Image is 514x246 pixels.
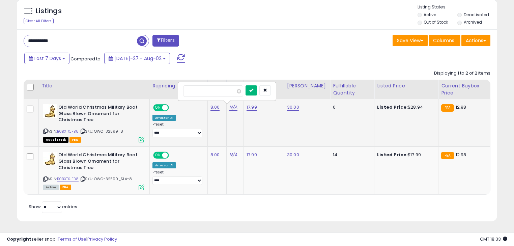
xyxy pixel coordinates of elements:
[24,53,69,64] button: Last 7 Days
[7,236,117,243] div: seller snap | |
[36,6,62,16] h5: Listings
[377,104,433,110] div: $28.94
[29,203,77,210] span: Show: entries
[43,104,57,118] img: 41kWf5ggxGL._SL40_.jpg
[247,152,257,158] a: 17.99
[152,35,179,47] button: Filters
[393,35,428,46] button: Save View
[333,104,369,110] div: 0
[429,35,460,46] button: Columns
[43,152,57,165] img: 41kWf5ggxGL._SL40_.jpg
[333,82,371,97] div: Fulfillable Quantity
[434,70,490,77] div: Displaying 1 to 2 of 2 items
[60,185,71,190] span: FBA
[24,18,54,24] div: Clear All Filters
[168,105,179,111] span: OFF
[441,82,487,97] div: Current Buybox Price
[7,236,31,242] strong: Copyright
[57,176,79,182] a: B0BXTXJFB8
[152,162,176,168] div: Amazon AI
[210,104,220,111] a: 8.00
[464,19,482,25] label: Archived
[154,153,162,158] span: ON
[80,129,123,134] span: | SKU: OWC-32599-8
[43,137,68,143] span: All listings that are currently out of stock and unavailable for purchase on Amazon
[80,176,132,182] span: | SKU: OWC-32599_SLA-8
[70,56,102,62] span: Compared to:
[433,37,454,44] span: Columns
[87,236,117,242] a: Privacy Policy
[229,104,237,111] a: N/A
[152,115,176,121] div: Amazon AI
[424,12,436,18] label: Active
[114,55,162,62] span: [DATE]-27 - Aug-02
[43,185,59,190] span: All listings currently available for purchase on Amazon
[287,82,327,89] div: [PERSON_NAME]
[43,152,144,189] div: ASIN:
[441,104,454,112] small: FBA
[287,104,299,111] a: 30.00
[152,122,202,137] div: Preset:
[418,4,497,10] p: Listing States:
[154,105,162,111] span: ON
[377,152,408,158] b: Listed Price:
[377,82,435,89] div: Listed Price
[43,104,144,142] div: ASIN:
[210,152,220,158] a: 8.00
[377,152,433,158] div: $17.99
[377,104,408,110] b: Listed Price:
[441,152,454,159] small: FBA
[461,35,490,46] button: Actions
[456,104,466,110] span: 12.98
[424,19,448,25] label: Out of Stock
[57,129,79,134] a: B0BXTXJFB8
[480,236,507,242] span: 2025-08-10 18:33 GMT
[104,53,170,64] button: [DATE]-27 - Aug-02
[456,152,466,158] span: 12.98
[287,152,299,158] a: 30.00
[247,104,257,111] a: 17.99
[58,236,86,242] a: Terms of Use
[333,152,369,158] div: 14
[152,170,202,185] div: Preset:
[464,12,489,18] label: Deactivated
[152,82,205,89] div: Repricing
[247,82,281,89] div: Min Price
[58,104,140,125] b: Old World Christmas Military Boot Glass Blown Ornament for Christmas Tree
[69,137,81,143] span: FBA
[229,152,237,158] a: N/A
[41,82,147,89] div: Title
[168,153,179,158] span: OFF
[58,152,140,172] b: Old World Christmas Military Boot Glass Blown Ornament for Christmas Tree
[34,55,61,62] span: Last 7 Days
